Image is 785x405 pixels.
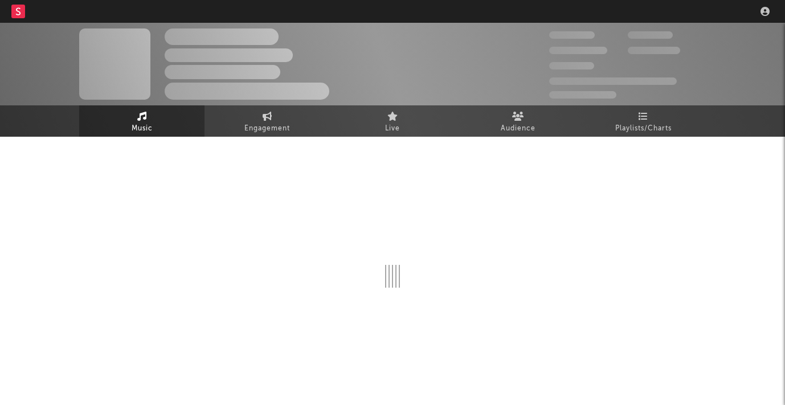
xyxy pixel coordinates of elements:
a: Playlists/Charts [580,105,706,137]
a: Audience [455,105,580,137]
span: Audience [501,122,535,136]
span: 100,000 [549,62,594,69]
span: Playlists/Charts [615,122,672,136]
span: 1,000,000 [628,47,680,54]
span: Engagement [244,122,290,136]
span: Jump Score: 85.0 [549,91,616,99]
span: Music [132,122,153,136]
span: 300,000 [549,31,595,39]
span: 50,000,000 Monthly Listeners [549,77,677,85]
a: Engagement [205,105,330,137]
span: 100,000 [628,31,673,39]
span: 50,000,000 [549,47,607,54]
a: Live [330,105,455,137]
a: Music [79,105,205,137]
span: Live [385,122,400,136]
